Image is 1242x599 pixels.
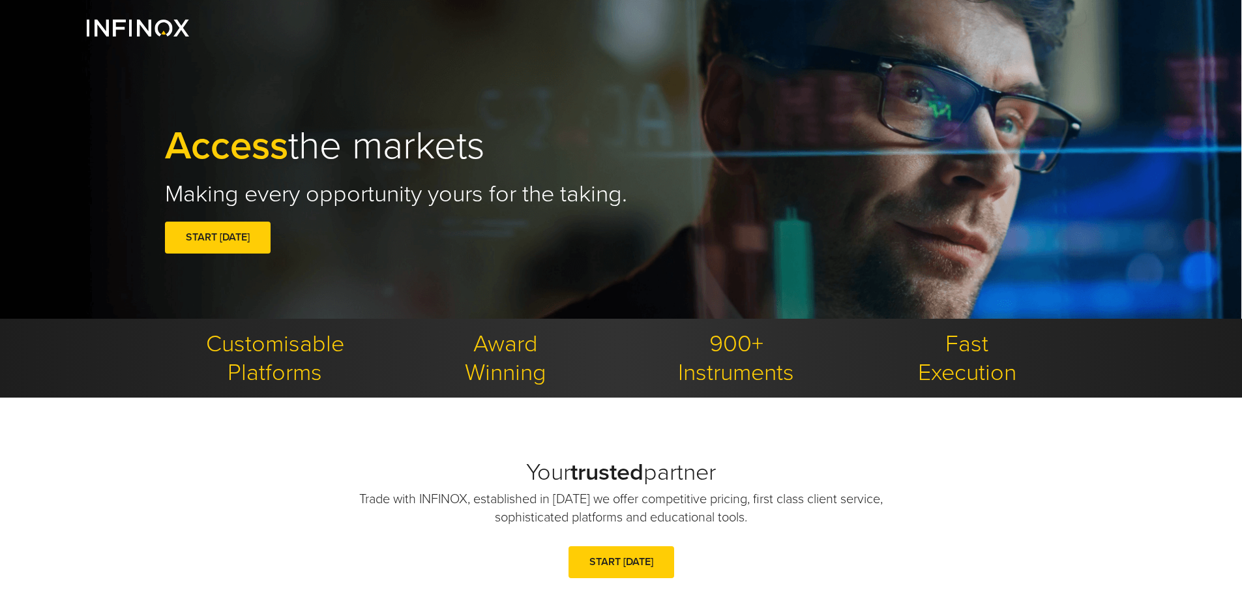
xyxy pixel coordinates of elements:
[165,330,386,387] p: Customisable Platforms
[165,180,1078,209] h2: Making every opportunity yours for the taking.
[569,546,674,578] a: START [DATE]
[344,490,898,527] p: Trade with INFINOX, established in [DATE] we offer competitive pricing, first class client servic...
[165,222,271,254] a: START [DATE]
[165,458,1078,487] h2: Your partner
[165,123,288,169] span: Access
[395,330,616,387] p: Award Winning
[570,458,643,486] strong: trusted
[857,330,1078,387] p: Fast Execution
[626,330,847,387] p: 900+ Instruments
[165,126,1078,167] h1: the markets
